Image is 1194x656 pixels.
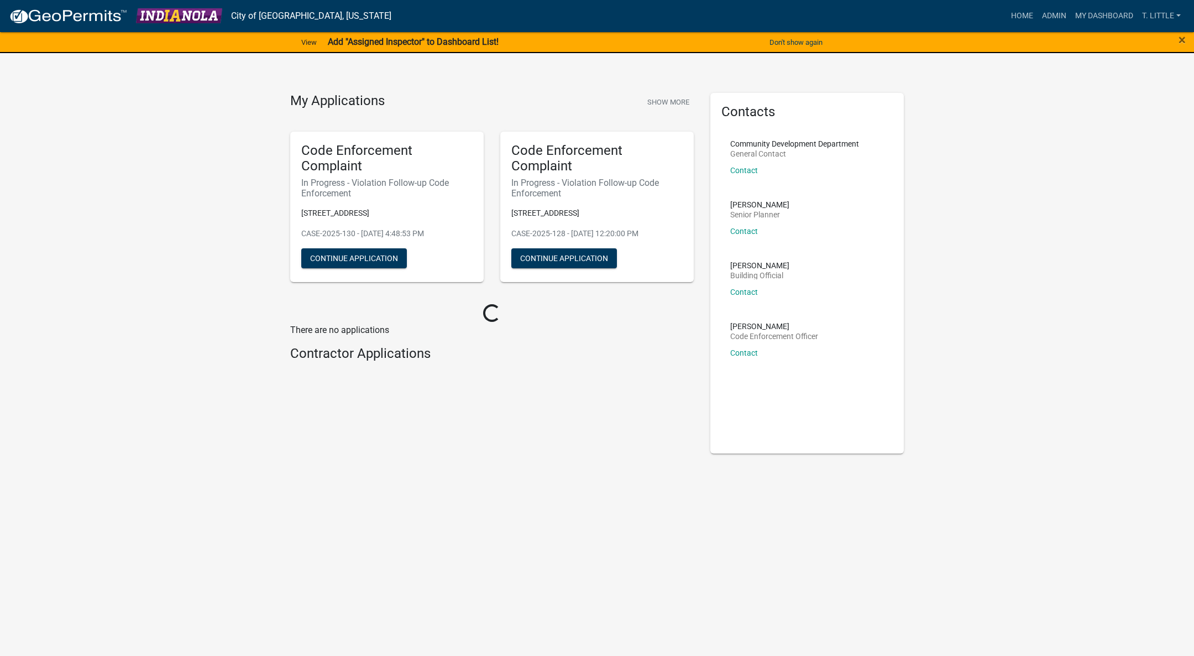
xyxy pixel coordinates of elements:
a: Admin [1038,6,1071,27]
a: Contact [730,348,758,357]
p: Code Enforcement Officer [730,332,818,340]
h4: Contractor Applications [290,346,694,362]
button: Continue Application [511,248,617,268]
p: [STREET_ADDRESS] [301,207,473,219]
p: [PERSON_NAME] [730,322,818,330]
h5: Code Enforcement Complaint [301,143,473,175]
p: CASE-2025-128 - [DATE] 12:20:00 PM [511,228,683,240]
a: Contact [730,227,758,236]
a: City of [GEOGRAPHIC_DATA], [US_STATE] [231,7,391,25]
p: Building Official [730,272,789,279]
a: Home [1007,6,1038,27]
wm-workflow-list-section: Contractor Applications [290,346,694,366]
p: There are no applications [290,324,694,337]
p: General Contact [730,150,859,158]
a: My Dashboard [1071,6,1138,27]
a: Contact [730,166,758,175]
p: CASE-2025-130 - [DATE] 4:48:53 PM [301,228,473,240]
a: T. Little [1138,6,1185,27]
h4: My Applications [290,93,385,110]
p: Senior Planner [730,211,789,218]
a: Contact [730,288,758,296]
button: Don't show again [765,33,827,51]
p: [PERSON_NAME] [730,262,789,269]
h5: Contacts [721,104,893,120]
h6: In Progress - Violation Follow-up Code Enforcement [301,178,473,199]
button: Close [1179,33,1186,46]
h5: Code Enforcement Complaint [511,143,683,175]
button: Continue Application [301,248,407,268]
p: Community Development Department [730,140,859,148]
h6: In Progress - Violation Follow-up Code Enforcement [511,178,683,199]
p: [PERSON_NAME] [730,201,789,209]
img: City of Indianola, Iowa [136,8,222,23]
button: Show More [643,93,694,111]
p: [STREET_ADDRESS] [511,207,683,219]
span: × [1179,32,1186,48]
strong: Add "Assigned Inspector" to Dashboard List! [328,37,499,47]
a: View [297,33,321,51]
